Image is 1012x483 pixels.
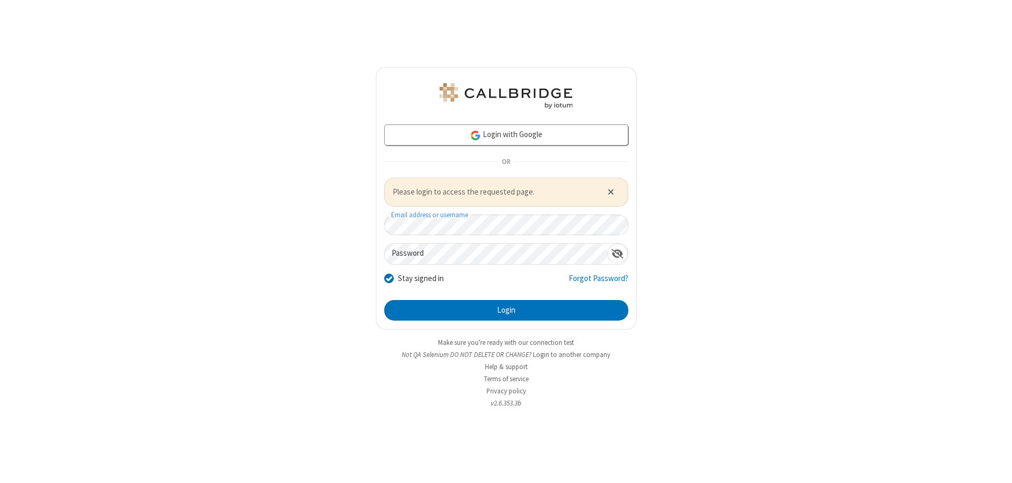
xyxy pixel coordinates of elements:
[398,273,444,285] label: Stay signed in
[470,130,481,141] img: google-icon.png
[569,273,628,293] a: Forgot Password?
[498,154,514,169] span: OR
[437,83,575,109] img: QA Selenium DO NOT DELETE OR CHANGE
[484,374,529,383] a: Terms of service
[485,362,528,371] a: Help & support
[384,300,628,321] button: Login
[393,186,595,198] span: Please login to access the requested page.
[376,350,637,360] li: Not QA Selenium DO NOT DELETE OR CHANGE?
[384,124,628,146] a: Login with Google
[486,387,526,395] a: Privacy policy
[602,184,619,200] button: Close alert
[607,244,628,263] div: Show password
[385,244,607,264] input: Password
[384,215,628,235] input: Email address or username
[376,398,637,408] li: v2.6.353.3b
[533,350,610,360] button: Login to another company
[438,338,574,347] a: Make sure you're ready with our connection test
